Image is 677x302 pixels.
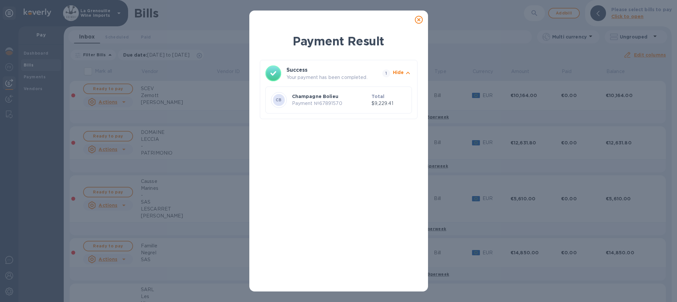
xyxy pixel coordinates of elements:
[372,94,385,99] b: Total
[292,93,369,100] p: Champagne Bolieu
[372,100,406,107] p: $9,229.41
[393,69,412,78] button: Hide
[292,100,369,107] p: Payment № 67891570
[276,97,282,102] b: CB
[382,69,390,77] span: 1
[260,33,417,49] h1: Payment Result
[286,74,380,81] p: Your payment has been completed.
[286,66,371,74] h3: Success
[393,69,404,76] p: Hide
